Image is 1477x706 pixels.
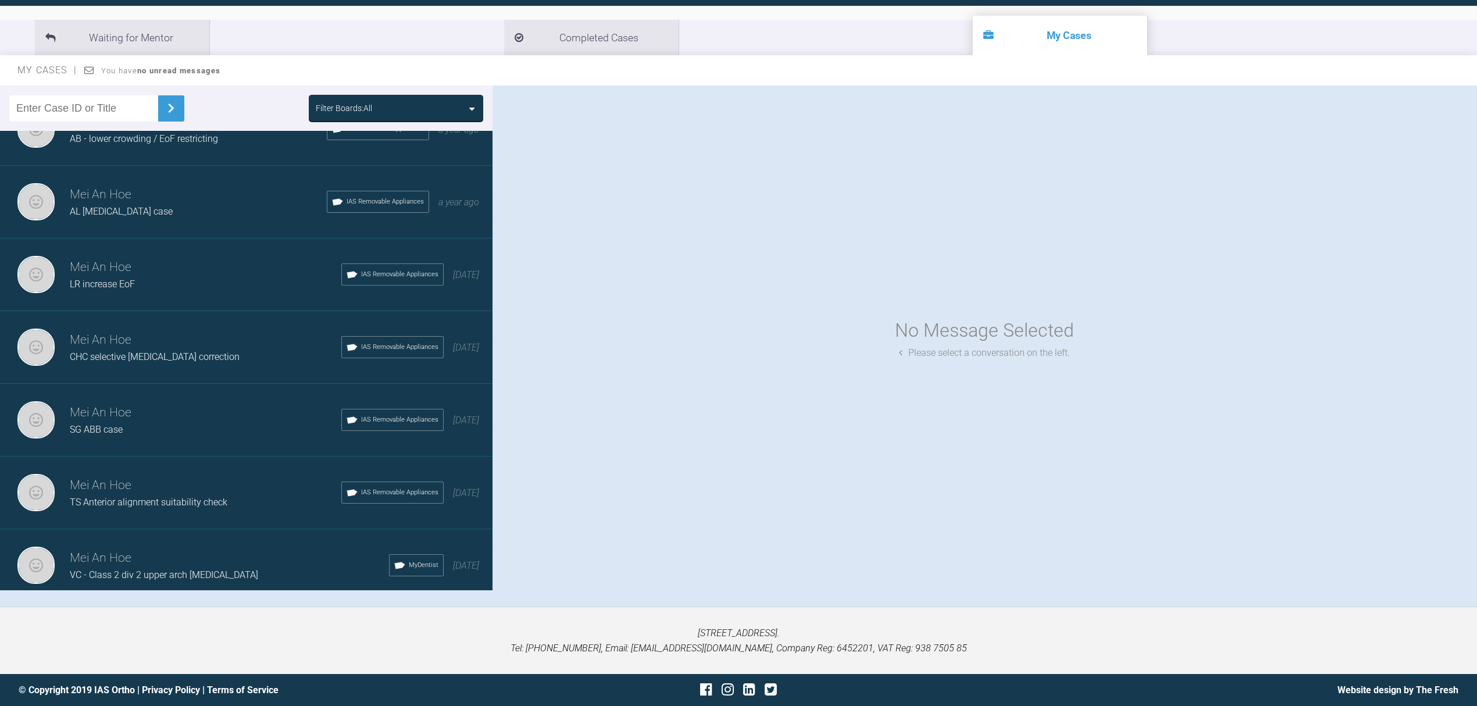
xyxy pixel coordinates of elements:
img: Mei An Hoe [17,329,55,366]
a: Website design by The Fresh [1337,684,1458,696]
span: IAS Removable Appliances [347,197,424,207]
span: AB - lower crowding / EoF restricting [70,133,218,144]
img: Mei An Hoe [17,183,55,220]
span: MyDentist [409,560,438,570]
span: IAS Removable Appliances [361,269,438,280]
img: Mei An Hoe [17,474,55,511]
a: Privacy Policy [142,684,200,696]
span: CHC selective [MEDICAL_DATA] correction [70,351,240,362]
span: IAS Removable Appliances [361,415,438,425]
span: VC - Class 2 div 2 upper arch [MEDICAL_DATA] [70,569,258,580]
div: Please select a conversation on the left. [899,345,1070,361]
img: Mei An Hoe [17,547,55,584]
div: © Copyright 2019 IAS Ortho | | [19,683,498,698]
span: You have [101,66,220,75]
span: IAS Removable Appliances [361,487,438,498]
span: IAS Removable Appliances [361,342,438,352]
h3: Mei An Hoe [70,330,341,350]
span: [DATE] [453,415,479,426]
span: a year ago [438,124,479,135]
img: chevronRight.28bd32b0.svg [162,99,180,117]
strong: no unread messages [137,66,220,75]
div: No Message Selected [895,316,1074,345]
p: [STREET_ADDRESS]. Tel: [PHONE_NUMBER], Email: [EMAIL_ADDRESS][DOMAIN_NAME], Company Reg: 6452201,... [19,626,1458,655]
img: Mei An Hoe [17,256,55,293]
h3: Mei An Hoe [70,548,389,568]
span: [DATE] [453,342,479,353]
span: AL [MEDICAL_DATA] case [70,206,173,217]
h3: Mei An Hoe [70,403,341,423]
input: Enter Case ID or Title [9,95,158,122]
li: Waiting for Mentor [35,20,209,55]
a: Terms of Service [207,684,279,696]
li: My Cases [973,16,1147,55]
span: [DATE] [453,560,479,571]
div: Filter Boards: All [316,102,372,115]
h3: Mei An Hoe [70,185,327,205]
span: [DATE] [453,269,479,280]
span: SG ABB case [70,424,123,435]
span: a year ago [438,197,479,208]
span: TS Anterior alignment suitability check [70,497,227,508]
span: LR increase EoF [70,279,135,290]
h3: Mei An Hoe [70,476,341,495]
span: My Cases [17,65,77,76]
span: [DATE] [453,487,479,498]
h3: Mei An Hoe [70,258,341,277]
li: Completed Cases [504,20,679,55]
img: Mei An Hoe [17,401,55,438]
